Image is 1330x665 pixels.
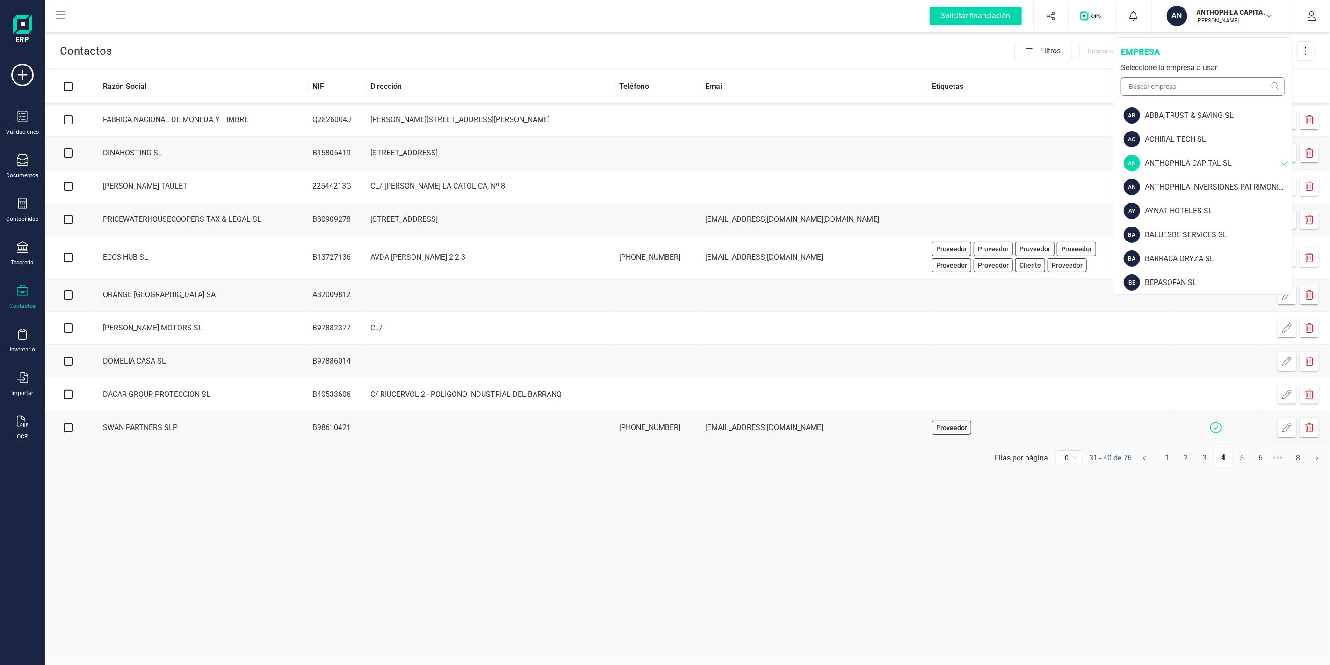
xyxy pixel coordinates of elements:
[1074,1,1110,31] button: Logo de OPS
[995,453,1048,462] div: Filas por página
[1197,17,1272,24] p: [PERSON_NAME]
[932,258,971,272] div: Proveedor
[309,170,367,203] td: 22544213G
[1124,203,1140,219] div: AY
[309,278,367,312] td: A82009812
[309,312,367,345] td: B97882377
[92,378,309,411] td: DACAR GROUP PROTECCION SL
[932,421,971,435] div: Proveedor
[615,236,701,278] td: [PHONE_NUMBER]
[309,236,367,278] td: B13727136
[701,411,929,445] td: [EMAIL_ADDRESS][DOMAIN_NAME]
[1197,7,1272,17] p: ANTHOPHILA CAPITAL SL
[1135,448,1154,467] button: left
[12,389,34,397] div: Importar
[1214,448,1233,467] a: 4
[367,70,615,103] th: Dirección
[309,411,367,445] td: B98610421
[1289,449,1307,468] a: 8
[1142,455,1148,461] span: left
[1015,242,1055,256] div: Proveedor
[367,103,615,137] td: [PERSON_NAME][STREET_ADDRESS][PERSON_NAME]
[1145,134,1292,145] div: ACHIRAL TECH SL
[11,259,34,266] div: Tesorería
[615,70,701,103] th: Teléfono
[1080,11,1105,21] img: Logo de OPS
[1145,110,1292,121] div: ABBA TRUST & SAVING SL
[1163,1,1283,31] button: ANANTHOPHILA CAPITAL SL[PERSON_NAME]
[1314,455,1320,461] span: right
[92,236,309,278] td: ECO3 HUB SL
[701,203,929,236] td: [EMAIL_ADDRESS][DOMAIN_NAME][DOMAIN_NAME]
[1121,77,1285,96] input: Buscar empresa
[974,258,1013,272] div: Proveedor
[6,128,39,136] div: Validaciones
[1145,205,1292,217] div: AYNAT HOTELES SL
[918,1,1033,31] button: Solicitar financiación
[1135,448,1154,463] li: Página anterior
[9,302,36,310] div: Contactos
[1308,448,1326,467] button: right
[13,15,32,45] img: Logo Finanedi
[309,345,367,378] td: B97886014
[309,203,367,236] td: B80909278
[1145,229,1292,241] div: BALUESBE SERVICES SL
[367,203,615,236] td: [STREET_ADDRESS]
[1080,42,1214,60] input: Buscar contacto
[1040,42,1072,60] span: Filtros
[928,70,1172,103] th: Etiquetas
[309,137,367,170] td: B15805419
[1252,449,1270,468] a: 6
[701,236,929,278] td: [EMAIL_ADDRESS][DOMAIN_NAME]
[309,103,367,137] td: Q2826004J
[367,378,615,411] td: C/ RIUCERVOL 2 - POLIGONO INDUSTRIAL DEL BARRANQ
[1167,6,1187,26] div: AN
[615,411,701,445] td: [PHONE_NUMBER]
[1062,451,1077,465] span: 10
[367,312,615,345] td: CL/
[1158,449,1176,468] a: 1
[367,170,615,203] td: CL/ [PERSON_NAME] LA CATOLICA, Nº 8
[92,103,309,137] td: FABRICA NACIONAL DE MONEDA Y TIMBRE
[1158,448,1177,467] li: 1
[1145,182,1292,193] div: ANTHOPHILA INVERSIONES PATRIMONIALES SL
[1251,448,1270,467] li: 6
[6,215,39,223] div: Contabilidad
[92,278,309,312] td: ORANGE [GEOGRAPHIC_DATA] SA
[92,411,309,445] td: SWAN PARTNERS SLP
[1124,107,1140,124] div: AB
[1289,448,1308,467] li: 8
[1015,258,1045,272] div: Cliente
[10,346,35,353] div: Inventario
[1195,448,1214,467] li: 3
[60,44,112,58] p: Contactos
[1124,227,1140,243] div: BA
[367,236,615,278] td: AVDA [PERSON_NAME] 2 2 3
[1270,448,1285,463] li: Avanzar 5 páginas
[92,312,309,345] td: [PERSON_NAME] MOTORS SL
[1014,42,1072,60] button: Filtros
[92,70,309,103] th: Razón Social
[1057,242,1096,256] div: Proveedor
[17,433,28,440] div: OCR
[1121,45,1285,58] div: empresa
[1145,158,1282,169] div: ANTHOPHILA CAPITAL SL
[92,170,309,203] td: [PERSON_NAME] TAULET
[1308,448,1326,463] li: Página siguiente
[1124,155,1140,171] div: AN
[1177,449,1195,468] a: 2
[1196,449,1214,468] a: 3
[309,70,367,103] th: NIF
[1048,258,1087,272] div: Proveedor
[701,70,929,103] th: Email
[1124,179,1140,195] div: AN
[92,137,309,170] td: DINAHOSTING SL
[92,345,309,378] td: DOMELIA CASA SL
[1121,62,1285,73] div: Seleccione la empresa a usar
[1124,274,1140,291] div: BE
[309,378,367,411] td: B40533606
[1233,449,1251,468] a: 5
